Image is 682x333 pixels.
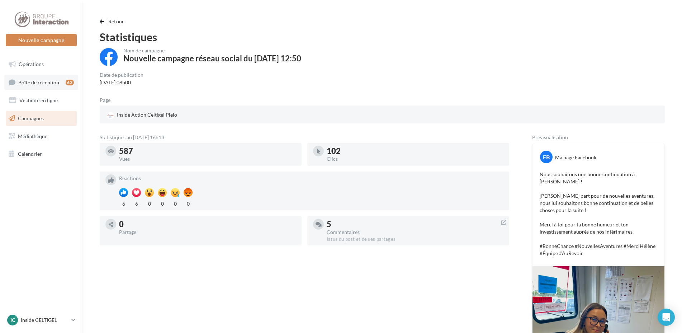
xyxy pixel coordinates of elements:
[540,151,553,163] div: FB
[119,220,296,228] div: 0
[105,110,290,121] a: Inside Action Celtigel Plelo
[100,135,509,140] div: Statistiques au [DATE] 16h13
[532,135,665,140] div: Prévisualisation
[18,133,47,139] span: Médiathèque
[119,156,296,161] div: Vues
[100,72,143,78] div: Date de publication
[132,199,141,207] div: 6
[4,129,78,144] a: Médiathèque
[123,48,301,53] div: Nom de campagne
[555,154,596,161] div: Ma page Facebook
[327,147,503,155] div: 102
[184,199,193,207] div: 0
[658,309,675,326] div: Open Intercom Messenger
[119,230,296,235] div: Partage
[66,80,74,85] div: 63
[6,313,77,327] a: IC Inside CELTIGEL
[4,57,78,72] a: Opérations
[18,115,44,121] span: Campagnes
[105,110,179,121] div: Inside Action Celtigel Plelo
[100,79,143,86] div: [DATE] 08h00
[123,55,301,62] div: Nouvelle campagne réseau social du [DATE] 12:50
[108,18,124,24] span: Retour
[4,146,78,161] a: Calendrier
[327,236,503,243] div: Issus du post et de ses partages
[4,111,78,126] a: Campagnes
[100,32,665,42] div: Statistiques
[100,17,127,26] button: Retour
[10,316,15,324] span: IC
[119,147,296,155] div: 587
[21,316,68,324] p: Inside CELTIGEL
[145,199,154,207] div: 0
[4,93,78,108] a: Visibilité en ligne
[19,97,58,103] span: Visibilité en ligne
[18,79,59,85] span: Boîte de réception
[4,75,78,90] a: Boîte de réception63
[119,199,128,207] div: 6
[19,61,44,67] span: Opérations
[171,199,180,207] div: 0
[6,34,77,46] button: Nouvelle campagne
[540,171,657,257] p: Nous souhaitons une bonne continuation à [PERSON_NAME] ! [PERSON_NAME] part pour de nouvelles ave...
[158,199,167,207] div: 0
[18,151,42,157] span: Calendrier
[119,176,503,181] div: Réactions
[100,98,116,103] div: Page
[327,230,503,235] div: Commentaires
[327,220,503,228] div: 5
[327,156,503,161] div: Clics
